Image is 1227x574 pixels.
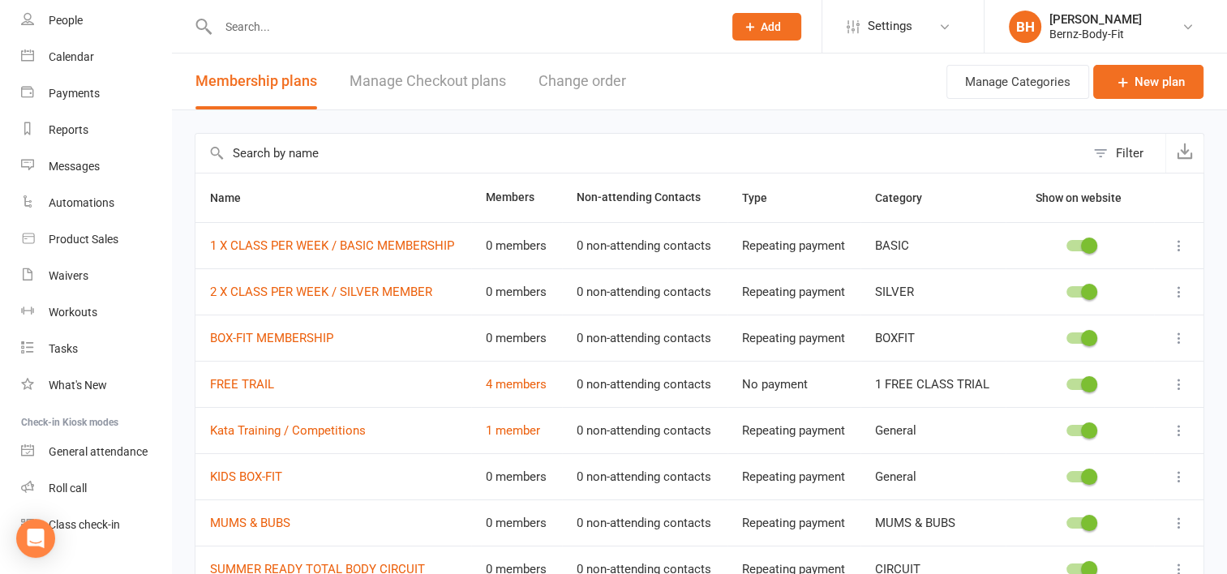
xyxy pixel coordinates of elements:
[49,14,83,27] div: People
[562,222,727,268] td: 0 non-attending contacts
[1036,191,1122,204] span: Show on website
[1049,12,1142,27] div: [PERSON_NAME]
[210,238,454,253] a: 1 X CLASS PER WEEK / BASIC MEMBERSHIP
[1009,11,1041,43] div: BH
[21,331,171,367] a: Tasks
[21,185,171,221] a: Automations
[49,342,78,355] div: Tasks
[562,499,727,546] td: 0 non-attending contacts
[875,188,940,208] button: Category
[49,50,94,63] div: Calendar
[213,15,711,38] input: Search...
[49,269,88,282] div: Waivers
[21,39,171,75] a: Calendar
[1085,134,1165,173] button: Filter
[562,453,727,499] td: 0 non-attending contacts
[21,434,171,470] a: General attendance kiosk mode
[210,423,366,438] a: Kata Training / Competitions
[486,377,547,392] a: 4 members
[210,469,282,484] a: KIDS BOX-FIT
[727,315,860,361] td: Repeating payment
[49,233,118,246] div: Product Sales
[875,191,940,204] span: Category
[471,499,562,546] td: 0 members
[860,361,1006,407] td: 1 FREE CLASS TRIAL
[49,123,88,136] div: Reports
[860,315,1006,361] td: BOXFIT
[471,315,562,361] td: 0 members
[49,445,148,458] div: General attendance
[195,54,317,109] button: Membership plans
[21,507,171,543] a: Class kiosk mode
[49,518,120,531] div: Class check-in
[946,65,1089,99] button: Manage Categories
[49,160,100,173] div: Messages
[471,453,562,499] td: 0 members
[21,2,171,39] a: People
[860,499,1006,546] td: MUMS & BUBS
[21,258,171,294] a: Waivers
[21,294,171,331] a: Workouts
[1093,65,1203,99] a: New plan
[210,285,432,299] a: 2 X CLASS PER WEEK / SILVER MEMBER
[562,173,727,222] th: Non-attending Contacts
[21,221,171,258] a: Product Sales
[210,377,274,392] a: FREE TRAIL
[860,453,1006,499] td: General
[562,407,727,453] td: 0 non-attending contacts
[21,112,171,148] a: Reports
[21,75,171,112] a: Payments
[49,87,100,100] div: Payments
[210,191,259,204] span: Name
[727,453,860,499] td: Repeating payment
[860,407,1006,453] td: General
[1049,27,1142,41] div: Bernz-Body-Fit
[210,516,290,530] a: MUMS & BUBS
[562,361,727,407] td: 0 non-attending contacts
[21,148,171,185] a: Messages
[742,188,785,208] button: Type
[21,470,171,507] a: Roll call
[732,13,801,41] button: Add
[350,54,506,109] a: Manage Checkout plans
[195,134,1085,173] input: Search by name
[868,8,912,45] span: Settings
[16,519,55,558] div: Open Intercom Messenger
[562,315,727,361] td: 0 non-attending contacts
[210,331,333,345] a: BOX-FIT MEMBERSHIP
[471,173,562,222] th: Members
[486,423,540,438] a: 1 member
[21,367,171,404] a: What's New
[727,407,860,453] td: Repeating payment
[860,268,1006,315] td: SILVER
[49,482,87,495] div: Roll call
[727,499,860,546] td: Repeating payment
[538,54,626,109] button: Change order
[860,222,1006,268] td: BASIC
[1021,188,1139,208] button: Show on website
[742,191,785,204] span: Type
[727,361,860,407] td: No payment
[49,379,107,392] div: What's New
[1116,143,1143,163] div: Filter
[727,222,860,268] td: Repeating payment
[210,188,259,208] button: Name
[761,20,781,33] span: Add
[727,268,860,315] td: Repeating payment
[562,268,727,315] td: 0 non-attending contacts
[471,268,562,315] td: 0 members
[471,222,562,268] td: 0 members
[49,196,114,209] div: Automations
[49,306,97,319] div: Workouts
